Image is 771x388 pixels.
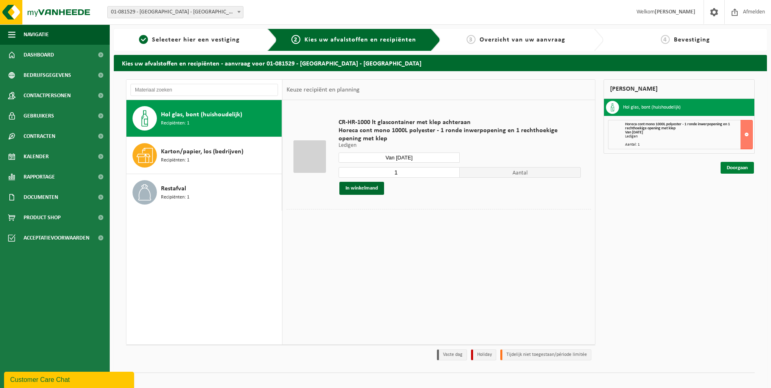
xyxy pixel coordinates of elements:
[339,143,581,148] p: Ledigen
[674,37,710,43] span: Bevestiging
[339,182,384,195] button: In winkelmand
[291,35,300,44] span: 2
[108,7,243,18] span: 01-081529 - LEONARDO COLLEGE - DENDERLEEUW
[460,167,581,178] span: Aantal
[161,147,243,157] span: Karton/papier, los (bedrijven)
[126,174,282,211] button: Restafval Recipiënten: 1
[24,126,55,146] span: Contracten
[24,45,54,65] span: Dashboard
[625,122,730,131] span: Horeca cont mono 1000L polyester - 1 ronde inwerpopening en 1 rechthoekige opening met klep
[282,80,364,100] div: Keuze recipiënt en planning
[655,9,695,15] strong: [PERSON_NAME]
[467,35,476,44] span: 3
[24,207,61,228] span: Product Shop
[661,35,670,44] span: 4
[161,194,189,201] span: Recipiënten: 1
[604,79,755,99] div: [PERSON_NAME]
[126,100,282,137] button: Hol glas, bont (huishoudelijk) Recipiënten: 1
[161,184,186,194] span: Restafval
[161,110,242,120] span: Hol glas, bont (huishoudelijk)
[480,37,565,43] span: Overzicht van uw aanvraag
[114,55,767,71] h2: Kies uw afvalstoffen en recipiënten - aanvraag voor 01-081529 - [GEOGRAPHIC_DATA] - [GEOGRAPHIC_D...
[24,106,54,126] span: Gebruikers
[304,37,416,43] span: Kies uw afvalstoffen en recipiënten
[24,228,89,248] span: Acceptatievoorwaarden
[721,162,754,174] a: Doorgaan
[625,130,643,135] strong: Van [DATE]
[339,118,581,126] span: CR-HR-1000 lt glascontainer met klep achteraan
[500,349,591,360] li: Tijdelijk niet toegestaan/période limitée
[471,349,496,360] li: Holiday
[625,135,752,139] div: Ledigen
[139,35,148,44] span: 1
[107,6,243,18] span: 01-081529 - LEONARDO COLLEGE - DENDERLEEUW
[118,35,261,45] a: 1Selecteer hier een vestiging
[126,137,282,174] button: Karton/papier, los (bedrijven) Recipiënten: 1
[625,143,752,147] div: Aantal: 1
[24,65,71,85] span: Bedrijfsgegevens
[24,85,71,106] span: Contactpersonen
[4,370,136,388] iframe: chat widget
[24,187,58,207] span: Documenten
[24,146,49,167] span: Kalender
[130,84,278,96] input: Materiaal zoeken
[161,157,189,164] span: Recipiënten: 1
[623,101,681,114] h3: Hol glas, bont (huishoudelijk)
[339,153,460,163] input: Selecteer datum
[152,37,240,43] span: Selecteer hier een vestiging
[24,167,55,187] span: Rapportage
[24,24,49,45] span: Navigatie
[161,120,189,127] span: Recipiënten: 1
[339,126,581,143] span: Horeca cont mono 1000L polyester - 1 ronde inwerpopening en 1 rechthoekige opening met klep
[437,349,467,360] li: Vaste dag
